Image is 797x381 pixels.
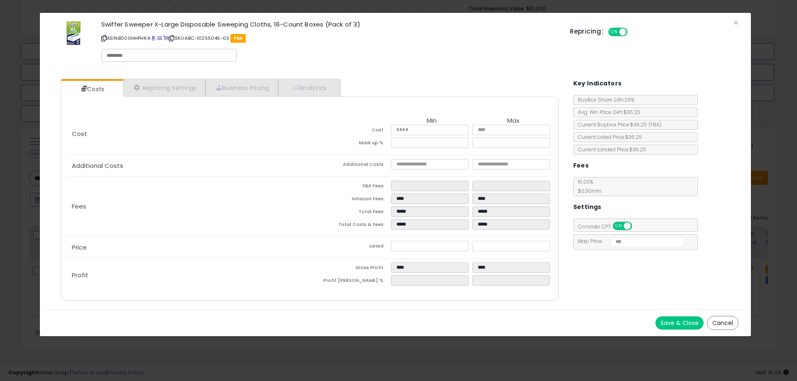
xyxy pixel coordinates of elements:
[574,109,641,116] span: Avg. Win Price 24h: $36.25
[310,125,391,138] td: Cost
[609,29,619,36] span: ON
[157,35,162,41] a: All offer listings
[707,316,738,330] button: Cancel
[574,187,601,194] span: $0.30 min
[574,133,642,141] span: Current Listed Price: $36.25
[61,21,86,46] img: 41ngdoxieDL._SL60_.jpg
[310,241,391,254] td: Listed
[205,79,278,96] a: Business Pricing
[230,34,246,43] span: FBA
[733,17,738,29] span: ×
[65,203,310,210] p: Fees
[472,117,554,125] th: Max
[310,181,391,194] td: FBA Fees
[648,121,662,128] span: ( FBA )
[310,219,391,232] td: Total Costs & Fees
[570,28,603,35] h5: Repricing:
[573,202,601,212] h5: Settings
[655,316,704,330] button: Save & Close
[574,238,685,245] span: Map Price:
[614,223,624,230] span: ON
[65,163,310,169] p: Additional Costs
[101,21,557,27] h3: Swiffer Sweeper X-Large Disposable Sweeping Cloths, 16-Count Boxes (Pack of 3)
[65,272,310,279] p: Profit
[574,96,634,103] span: BuyBox Share 24h: 26%
[574,121,662,128] span: Current Buybox Price:
[630,121,662,128] span: $36.25
[310,206,391,219] td: Total Fees
[573,160,589,171] h5: Fees
[310,194,391,206] td: Amazon Fees
[65,244,310,251] p: Price
[574,223,643,230] span: Consider CPT:
[310,262,391,275] td: Gross Profit
[574,178,601,194] span: 15.00 %
[574,146,646,153] span: Current Landed Price: $36.25
[573,78,622,89] h5: Key Indicators
[278,79,340,96] a: Analytics
[65,131,310,137] p: Cost
[310,159,391,172] td: Additional Costs
[626,29,640,36] span: OFF
[310,138,391,150] td: Mark up %
[151,35,156,41] a: BuyBox page
[391,117,472,125] th: Min
[101,32,557,45] p: ASIN: B000HHPHK4 | SKU: ABC-10255045-03
[631,223,644,230] span: OFF
[123,79,205,96] a: Repricing Settings
[310,275,391,288] td: Profit [PERSON_NAME] %
[163,35,168,41] a: Your listing only
[61,81,122,97] a: Costs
